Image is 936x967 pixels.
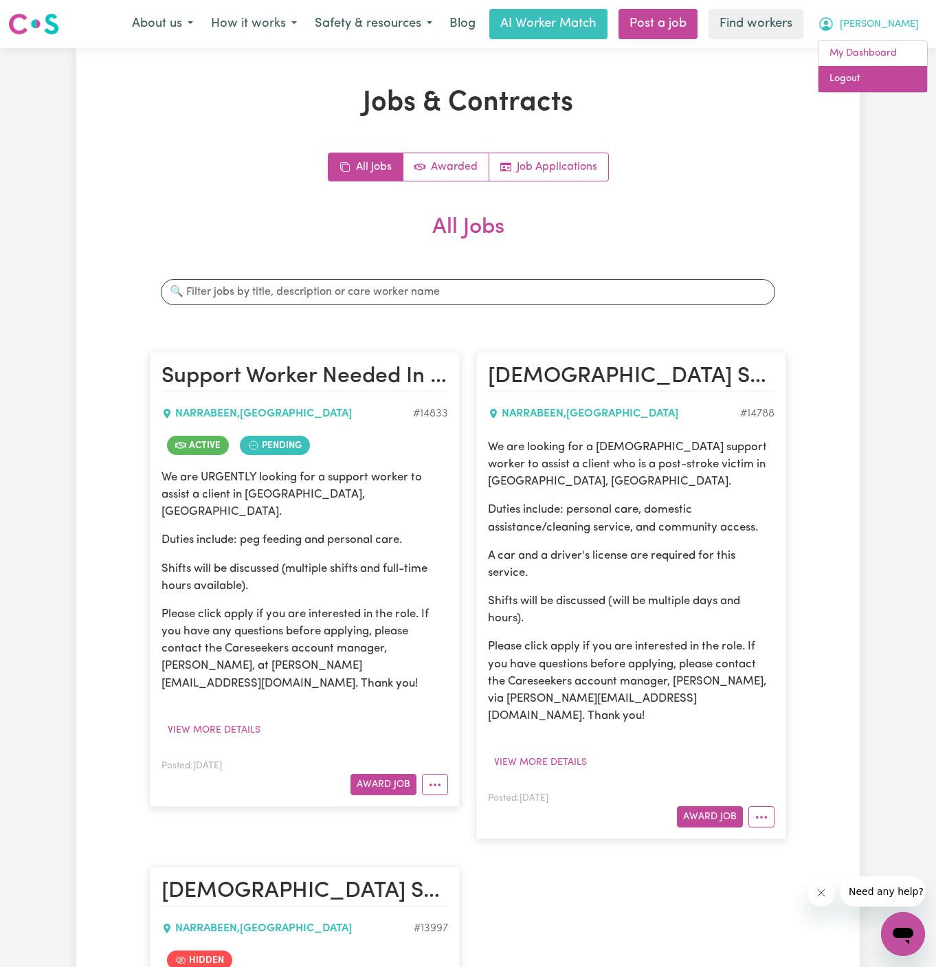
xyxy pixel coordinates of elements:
button: How it works [202,10,306,38]
a: Logout [818,66,927,92]
a: Find workers [709,9,803,39]
a: AI Worker Match [489,9,608,39]
iframe: Message from company [840,876,925,907]
div: Job ID #14833 [413,405,448,422]
span: Job contract pending review by care worker [240,436,310,455]
div: My Account [818,40,928,93]
a: Blog [441,9,484,39]
button: Award Job [350,774,416,795]
a: Careseekers logo [8,8,59,40]
button: View more details [488,752,593,773]
div: Job ID #13997 [414,920,448,937]
span: Posted: [DATE] [488,794,548,803]
button: About us [123,10,202,38]
div: NARRABEEN , [GEOGRAPHIC_DATA] [161,405,413,422]
a: All jobs [328,153,403,181]
iframe: Close message [807,879,835,907]
a: Job applications [489,153,608,181]
span: Posted: [DATE] [161,762,222,770]
button: Award Job [677,806,743,827]
p: A car and a driver's license are required for this service. [488,547,775,581]
h2: All Jobs [150,214,786,263]
div: Job ID #14788 [740,405,775,422]
p: Duties include: peg feeding and personal care. [161,531,448,548]
iframe: Button to launch messaging window [881,912,925,956]
a: My Dashboard [818,41,927,67]
p: Duties include: personal care, domestic assistance/cleaning service, and community access. [488,501,775,535]
p: Shifts will be discussed (multiple shifts and full-time hours available). [161,560,448,594]
p: Please click apply if you are interested in the role. If you have any questions before applying, ... [161,605,448,692]
div: NARRABEEN , [GEOGRAPHIC_DATA] [488,405,740,422]
div: NARRABEEN , [GEOGRAPHIC_DATA] [161,920,414,937]
button: More options [748,806,775,827]
h2: Support Worker Needed In Narrabeen, NSW [161,364,448,391]
h2: Female Support Worker Needed In Narrabeen NSW [488,364,775,391]
p: Please click apply if you are interested in the role. If you have questions before applying, plea... [488,638,775,724]
a: Post a job [619,9,698,39]
p: We are looking for a [DEMOGRAPHIC_DATA] support worker to assist a client who is a post-stroke vi... [488,438,775,491]
img: Careseekers logo [8,12,59,36]
button: View more details [161,720,267,741]
button: More options [422,774,448,795]
span: Job is active [167,436,229,455]
h2: Female Support Worker Needed Every Monday And Thursday In Narrabeen NSW [161,878,448,906]
span: [PERSON_NAME] [840,17,919,32]
input: 🔍 Filter jobs by title, description or care worker name [161,279,775,305]
a: Active jobs [403,153,489,181]
button: Safety & resources [306,10,441,38]
p: We are URGENTLY looking for a support worker to assist a client in [GEOGRAPHIC_DATA], [GEOGRAPHIC... [161,469,448,521]
p: Shifts will be discussed (will be multiple days and hours). [488,592,775,627]
h1: Jobs & Contracts [150,87,786,120]
button: My Account [809,10,928,38]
